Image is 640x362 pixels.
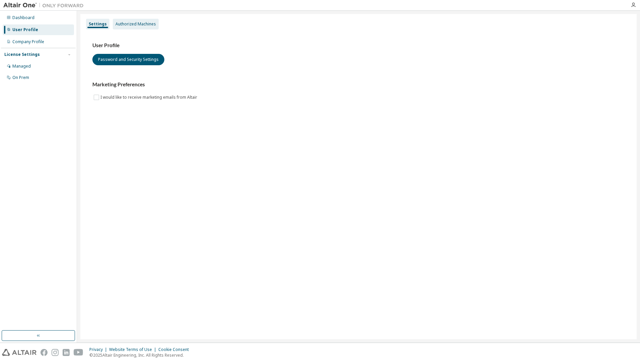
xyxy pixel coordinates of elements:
[12,64,31,69] div: Managed
[63,349,70,356] img: linkedin.svg
[92,54,164,65] button: Password and Security Settings
[12,15,34,20] div: Dashboard
[89,347,109,352] div: Privacy
[115,21,156,27] div: Authorized Machines
[100,93,198,101] label: I would like to receive marketing emails from Altair
[109,347,158,352] div: Website Terms of Use
[41,349,48,356] img: facebook.svg
[158,347,193,352] div: Cookie Consent
[52,349,59,356] img: instagram.svg
[12,27,38,32] div: User Profile
[92,81,625,88] h3: Marketing Preferences
[89,352,193,358] p: © 2025 Altair Engineering, Inc. All Rights Reserved.
[3,2,87,9] img: Altair One
[74,349,83,356] img: youtube.svg
[4,52,40,57] div: License Settings
[89,21,107,27] div: Settings
[12,75,29,80] div: On Prem
[12,39,44,44] div: Company Profile
[2,349,36,356] img: altair_logo.svg
[92,42,625,49] h3: User Profile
